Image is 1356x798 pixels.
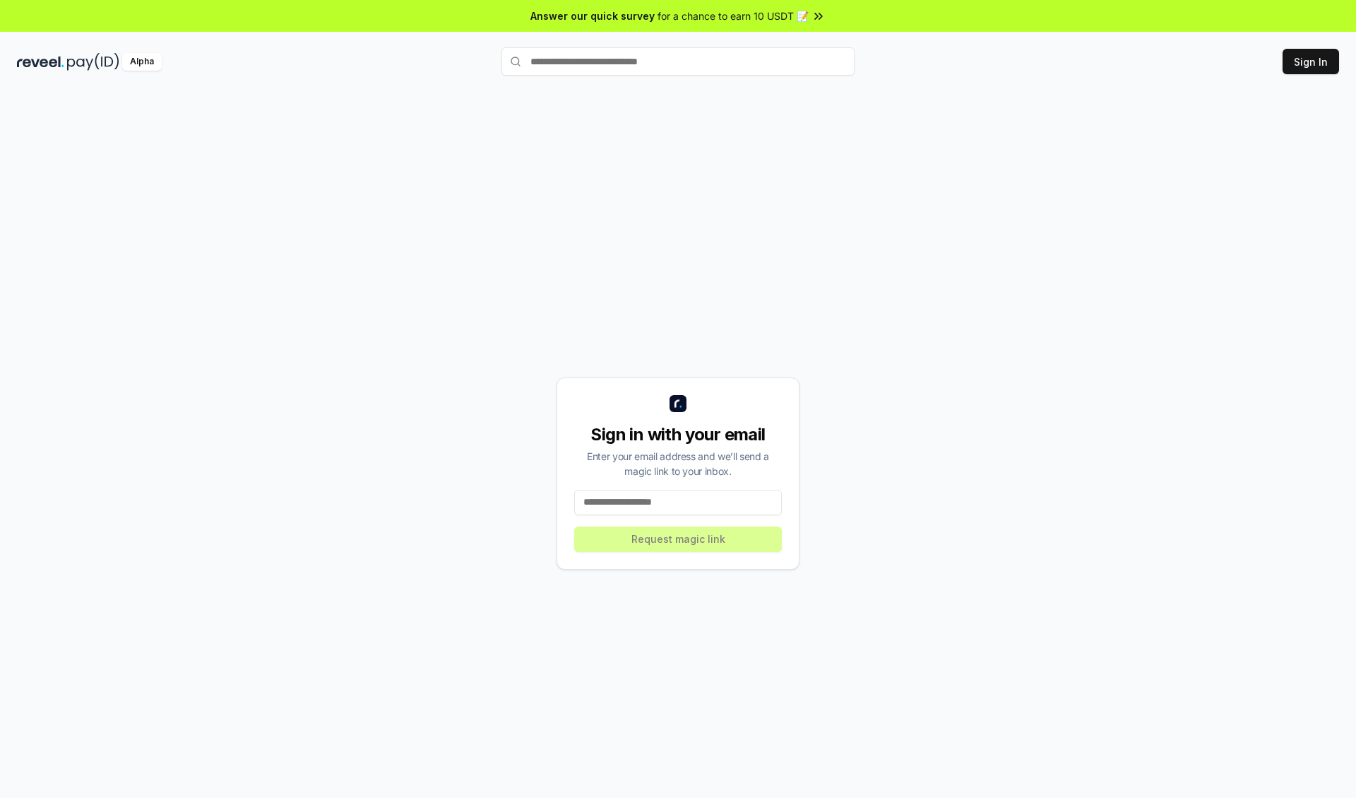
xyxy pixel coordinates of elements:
img: reveel_dark [17,53,64,71]
img: logo_small [670,395,686,412]
div: Enter your email address and we’ll send a magic link to your inbox. [574,449,782,479]
button: Sign In [1283,49,1339,74]
div: Sign in with your email [574,423,782,446]
div: Alpha [122,53,162,71]
img: pay_id [67,53,119,71]
span: for a chance to earn 10 USDT 📝 [658,8,809,23]
span: Answer our quick survey [530,8,655,23]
